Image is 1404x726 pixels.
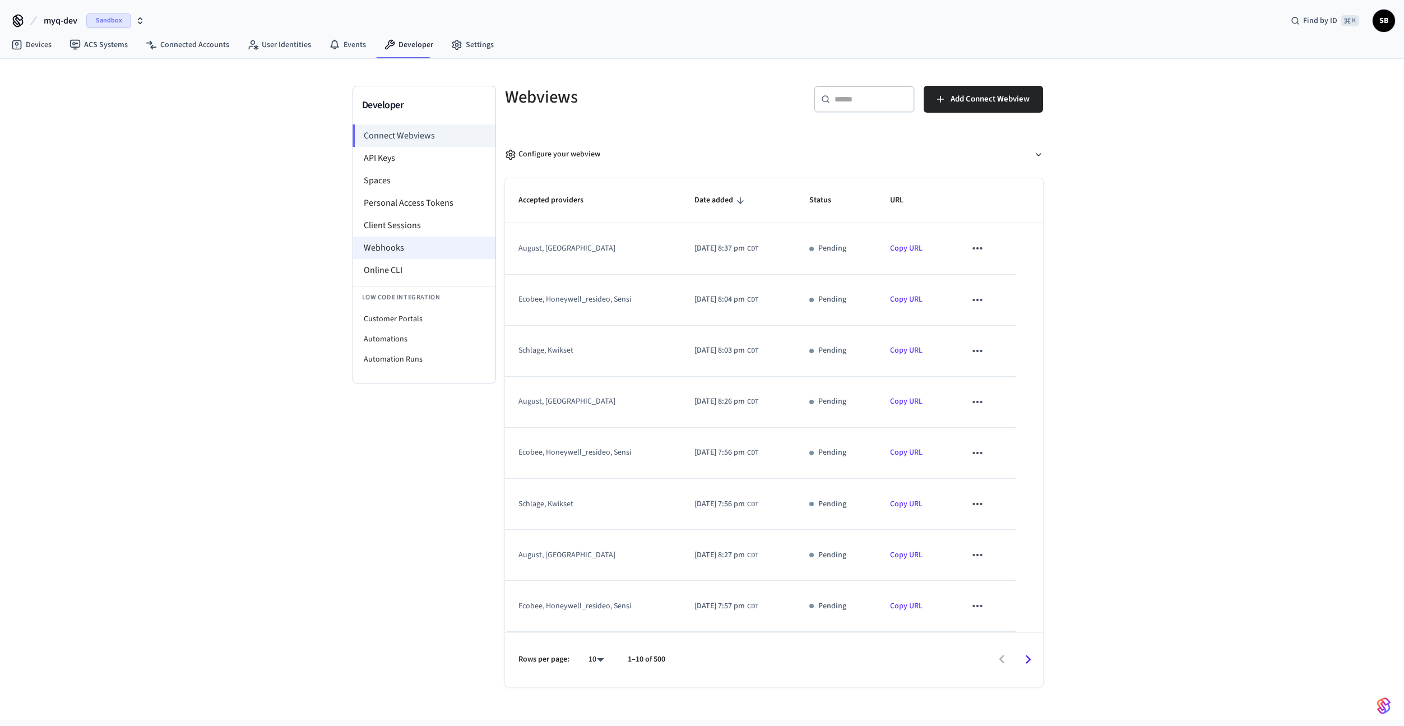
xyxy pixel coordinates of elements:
li: Personal Access Tokens [353,192,495,214]
a: Settings [442,35,503,55]
span: CDT [747,295,758,305]
button: Add Connect Webview [924,86,1043,113]
div: America/Chicago [694,243,758,255]
a: ACS Systems [61,35,137,55]
span: CDT [747,551,758,561]
a: Copy URL [890,447,923,458]
div: America/Chicago [694,345,758,357]
li: Webhooks [353,237,495,259]
a: User Identities [238,35,320,55]
span: Find by ID [1303,15,1337,26]
a: Copy URL [890,345,923,356]
span: CDT [747,244,758,254]
h5: Webviews [505,86,767,109]
div: august, [GEOGRAPHIC_DATA] [518,549,653,561]
span: [DATE] 7:56 pm [694,498,745,510]
div: schlage, kwikset [518,345,653,357]
span: Accepted providers [518,192,598,209]
div: America/Chicago [694,294,758,306]
li: Automation Runs [353,349,495,369]
div: august, [GEOGRAPHIC_DATA] [518,396,653,408]
li: Client Sessions [353,214,495,237]
span: [DATE] 8:27 pm [694,549,745,561]
a: Connected Accounts [137,35,238,55]
div: ecobee, honeywell_resideo, sensi [518,294,653,306]
button: Go to next page [1015,646,1041,673]
p: Pending [818,294,846,306]
span: Add Connect Webview [951,92,1030,107]
p: 1–10 of 500 [628,654,665,665]
span: [DATE] 7:56 pm [694,447,745,459]
p: Pending [818,396,846,408]
div: Find by ID⌘ K [1282,11,1368,31]
p: Pending [818,498,846,510]
p: Rows per page: [518,654,569,665]
button: SB [1373,10,1395,32]
div: America/Chicago [694,396,758,408]
a: Copy URL [890,498,923,510]
span: myq-dev [44,14,77,27]
div: America/Chicago [694,447,758,459]
li: Connect Webviews [353,124,495,147]
span: CDT [747,500,758,510]
span: Date added [694,192,748,209]
a: Devices [2,35,61,55]
li: Low Code Integration [353,286,495,309]
div: august, [GEOGRAPHIC_DATA] [518,243,653,255]
span: CDT [747,346,758,356]
p: Pending [818,600,846,612]
span: SB [1374,11,1394,31]
span: [DATE] 8:37 pm [694,243,745,255]
p: Pending [818,549,846,561]
span: Sandbox [86,13,131,28]
img: SeamLogoGradient.69752ec5.svg [1377,697,1391,715]
span: CDT [747,448,758,458]
span: [DATE] 8:03 pm [694,345,745,357]
li: Online CLI [353,259,495,281]
a: Events [320,35,375,55]
div: America/Chicago [694,549,758,561]
span: Status [809,192,846,209]
span: ⌘ K [1341,15,1359,26]
div: Configure your webview [505,149,600,160]
a: Copy URL [890,600,923,612]
div: ecobee, honeywell_resideo, sensi [518,600,653,612]
div: ecobee, honeywell_resideo, sensi [518,447,653,459]
li: API Keys [353,147,495,169]
span: CDT [747,397,758,407]
span: [DATE] 8:26 pm [694,396,745,408]
p: Pending [818,345,846,357]
span: [DATE] 7:57 pm [694,600,745,612]
button: Configure your webview [505,140,1043,169]
li: Customer Portals [353,309,495,329]
span: URL [890,192,918,209]
div: America/Chicago [694,498,758,510]
a: Copy URL [890,243,923,254]
p: Pending [818,447,846,459]
div: schlage, kwikset [518,498,653,510]
li: Automations [353,329,495,349]
div: 10 [583,651,610,668]
a: Copy URL [890,549,923,561]
p: Pending [818,243,846,255]
a: Copy URL [890,294,923,305]
span: CDT [747,602,758,612]
h3: Developer [362,98,486,113]
a: Developer [375,35,442,55]
span: [DATE] 8:04 pm [694,294,745,306]
a: Copy URL [890,396,923,407]
div: America/Chicago [694,600,758,612]
li: Spaces [353,169,495,192]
